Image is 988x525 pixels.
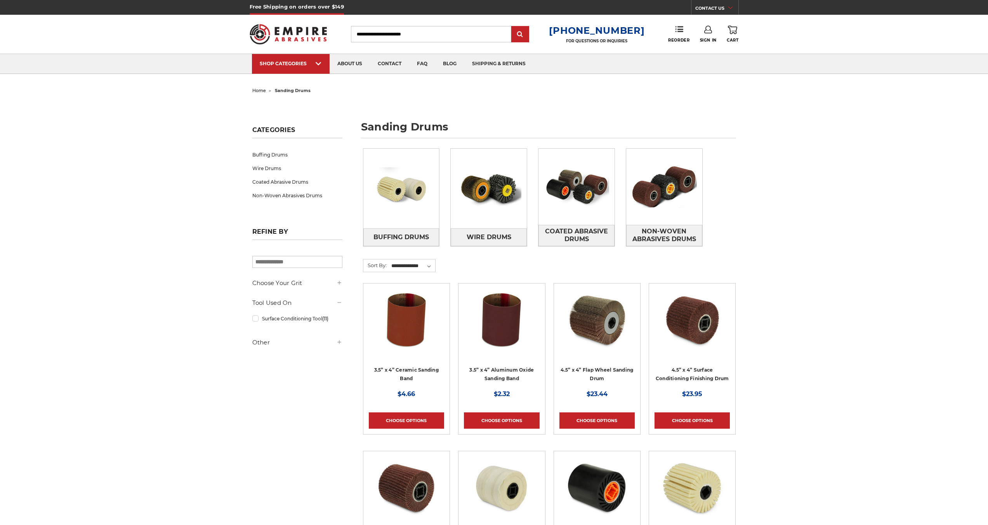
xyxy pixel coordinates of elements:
img: 3.5 inch rubber expanding drum for sanding belt [566,457,628,519]
span: sanding drums [275,88,311,93]
a: [PHONE_NUMBER] [549,25,644,36]
span: (11) [322,316,328,322]
a: Cart [727,26,738,43]
a: 4.5” x 4” Flap Wheel Sanding Drum [561,367,633,382]
img: 3.5x4 inch sanding band for expanding rubber drum [471,289,533,351]
img: Non-Woven Abrasives Drums [626,160,702,214]
a: Buffing Drums [252,148,342,162]
a: Reorder [668,26,689,42]
a: Non-Woven Abrasives Drums [252,189,342,202]
a: 3.5” x 4” Ceramic Sanding Band [374,367,439,382]
a: 4.5 Inch Surface Conditioning Finishing Drum [655,289,730,364]
span: $4.66 [398,390,415,398]
span: Reorder [668,38,689,43]
img: 4.5 Inch Surface Conditioning Finishing Drum [661,289,723,351]
a: shipping & returns [464,54,533,74]
img: 4.5 inch x 4 inch flap wheel sanding drum [566,289,628,351]
a: Non-Woven Abrasives Drums [626,225,702,246]
span: Coated Abrasive Drums [539,225,614,246]
a: CONTACT US [695,4,738,15]
a: 3.5” x 4” Aluminum Oxide Sanding Band [469,367,534,382]
img: Coated Abrasive Drums [538,160,615,214]
span: Sign In [700,38,717,43]
a: 4.5” x 4” Surface Conditioning Finishing Drum [656,367,729,382]
img: Buffing Drums [363,162,439,216]
h5: Choose Your Grit [252,278,342,288]
a: 3.5x4 inch sanding band for expanding rubber drum [464,289,539,364]
span: $2.32 [494,390,510,398]
a: 3.5x4 inch ceramic sanding band for expanding rubber drum [369,289,444,364]
a: faq [409,54,435,74]
a: Buffing Drums [363,228,439,246]
span: Buffing Drums [373,231,429,244]
img: 4 inch buffing and polishing drum [661,457,723,519]
p: FOR QUESTIONS OR INQUIRIES [549,38,644,43]
a: Wire Drums [451,228,527,246]
img: Wire Drums [451,151,527,227]
a: Coated Abrasive Drums [538,225,615,246]
a: Wire Drums [252,162,342,175]
a: Surface Conditioning Tool(11) [252,312,342,325]
select: Sort By: [390,260,435,272]
label: Sort By: [363,259,387,271]
a: about us [330,54,370,74]
span: Cart [727,38,738,43]
span: Non-Woven Abrasives Drums [627,225,702,246]
a: Choose Options [559,412,635,429]
h5: Tool Used On [252,298,342,308]
a: Choose Options [464,412,539,429]
span: Wire Drums [467,231,511,244]
h5: Categories [252,126,342,138]
img: 4.5 Inch Muslin Spiral Sewn Buffing Drum [471,457,533,519]
a: 4.5 inch x 4 inch flap wheel sanding drum [559,289,635,364]
input: Submit [512,27,528,42]
a: contact [370,54,409,74]
a: Choose Options [655,412,730,429]
span: $23.95 [682,390,702,398]
a: blog [435,54,464,74]
h5: Refine by [252,228,342,240]
h1: sanding drums [361,122,736,138]
a: home [252,88,266,93]
div: SHOP CATEGORIES [260,61,322,66]
h5: Other [252,338,342,347]
img: 3.5x4 inch ceramic sanding band for expanding rubber drum [375,289,438,351]
span: $23.44 [587,390,608,398]
a: Coated Abrasive Drums [252,175,342,189]
img: 4 inch interleaf flap wheel drum [375,457,438,519]
img: Empire Abrasives [250,19,327,49]
a: Choose Options [369,412,444,429]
